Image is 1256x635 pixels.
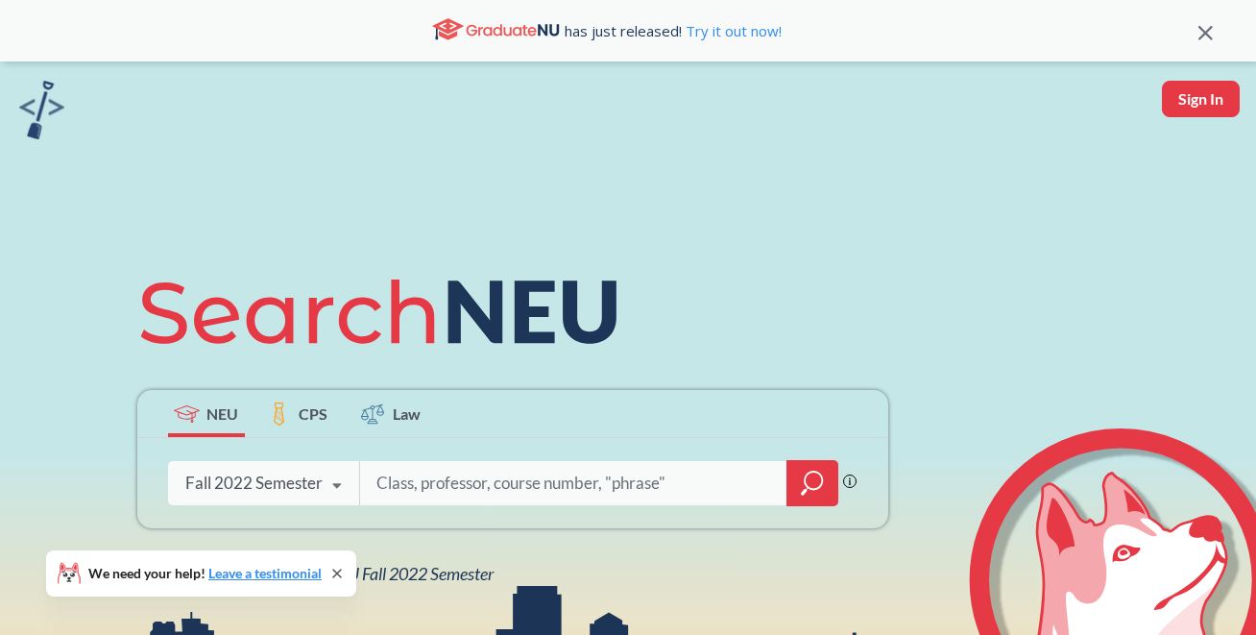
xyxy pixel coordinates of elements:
[786,460,838,506] div: magnifying glass
[185,563,494,584] span: View all classes for
[682,21,782,40] a: Try it out now!
[88,567,322,580] span: We need your help!
[565,20,782,41] span: has just released!
[19,81,64,145] a: sandbox logo
[206,403,238,425] span: NEU
[19,81,64,139] img: sandbox logo
[208,565,322,581] a: Leave a testimonial
[185,473,323,494] div: Fall 2022 Semester
[326,563,494,584] span: NEU Fall 2022 Semester
[801,470,824,497] svg: magnifying glass
[1162,81,1240,117] button: Sign In
[299,403,327,425] span: CPS
[393,403,421,425] span: Law
[374,463,774,503] input: Class, professor, course number, "phrase"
